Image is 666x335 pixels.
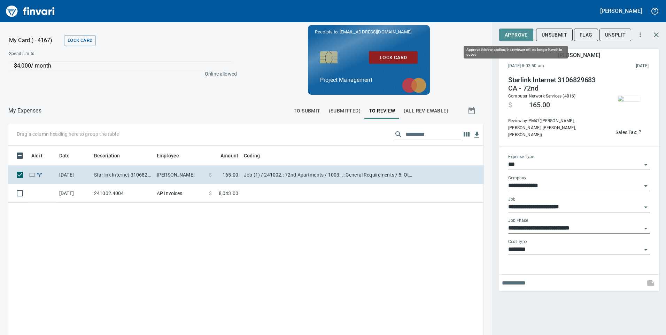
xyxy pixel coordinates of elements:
span: 165.00 [529,101,550,109]
span: $ [209,190,212,197]
td: [DATE] [56,184,91,203]
span: (All Reviewable) [404,107,448,115]
h5: [PERSON_NAME] [558,52,600,59]
span: Coding [244,151,260,160]
span: [DATE] 8:03:50 am [508,63,590,70]
p: Drag a column heading here to group the table [17,131,119,138]
span: Unsubmit [542,31,567,39]
span: Employee [157,151,188,160]
button: Download table [472,130,482,140]
button: Open [641,224,651,233]
span: Spend Limits [9,50,135,57]
label: Company [508,176,526,180]
span: Amount [211,151,238,160]
span: (Submitted) [329,107,361,115]
td: [DATE] [56,166,91,184]
label: Job [508,197,516,201]
span: Split transaction [36,172,43,177]
span: $ [209,171,212,178]
button: Close transaction [648,26,665,43]
td: 241002.4004 [91,184,154,203]
button: Sales Tax:? [614,127,643,138]
label: Job Phase [508,218,528,223]
button: Lock Card [64,35,96,46]
span: Approve [505,31,528,39]
span: Unsplit [605,31,626,39]
span: Description [94,151,120,160]
td: Job (1) / 241002.: 72nd Apartments / 1003. .: General Requirements / 5: Other [241,166,415,184]
td: [PERSON_NAME] [154,166,206,184]
button: Open [641,160,651,170]
button: Flag [574,29,598,41]
button: More [633,27,648,42]
p: My Card (···4167) [9,36,61,45]
button: [PERSON_NAME] [598,6,644,16]
span: Alert [31,151,52,160]
p: Online allowed [3,70,237,77]
button: Choose columns to display [461,129,472,140]
span: Lock Card [374,53,412,62]
span: Unable to determine tax [639,128,641,136]
button: Open [641,202,651,212]
span: Amount [220,151,238,160]
button: Show transactions within a particular date range [461,102,483,119]
span: Coding [244,151,269,160]
h5: [PERSON_NAME] [600,7,642,15]
span: Employee [157,151,179,160]
span: 8,043.00 [219,190,238,197]
nav: breadcrumb [8,107,41,115]
img: mastercard.svg [398,74,430,96]
span: Lock Card [68,37,92,45]
button: Lock Card [369,51,418,64]
td: Starlink Internet 3106829683 CA - 72nd [91,166,154,184]
span: To Submit [294,107,320,115]
span: This records your note into the expense. If you would like to send a message to an employee inste... [642,275,659,291]
td: AP Invoices [154,184,206,203]
span: Computer Network Services (4816) [508,94,575,99]
span: Description [94,151,129,160]
h4: Starlink Internet 3106829683 CA - 72nd [508,76,603,93]
span: This charge was settled by the merchant and appears on the 2025/10/04 statement. [590,63,649,70]
span: Flag [580,31,593,39]
span: $ [508,101,512,109]
span: Review by: PM47 ([PERSON_NAME], [PERSON_NAME], [PERSON_NAME], [PERSON_NAME]) [508,118,603,139]
button: Open [641,181,651,191]
span: Date [59,151,79,160]
p: Project Management [320,76,418,84]
button: Unsubmit [536,29,573,41]
span: Date [59,151,70,160]
span: 165.00 [223,171,238,178]
span: Online transaction [29,172,36,177]
label: Expense Type [508,155,534,159]
label: Cost Type [508,240,527,244]
button: Approve [499,29,533,41]
p: Sales Tax: [615,129,637,136]
button: Open [641,245,651,255]
img: receipts%2Ftapani%2F2025-10-03%2FwRyD7Dpi8Aanou5rLXT8HKXjbai2__B56mo2pFnVEr8LKbtmwF.jpg [618,96,640,101]
button: Unsplit [599,29,632,41]
img: Finvari [4,3,56,20]
span: To Review [369,107,395,115]
p: Receipts to: [315,29,423,36]
span: [EMAIL_ADDRESS][DOMAIN_NAME] [339,29,412,35]
span: Alert [31,151,42,160]
p: $4,000 / month [14,62,232,70]
p: My Expenses [8,107,41,115]
span: ? [639,128,641,136]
